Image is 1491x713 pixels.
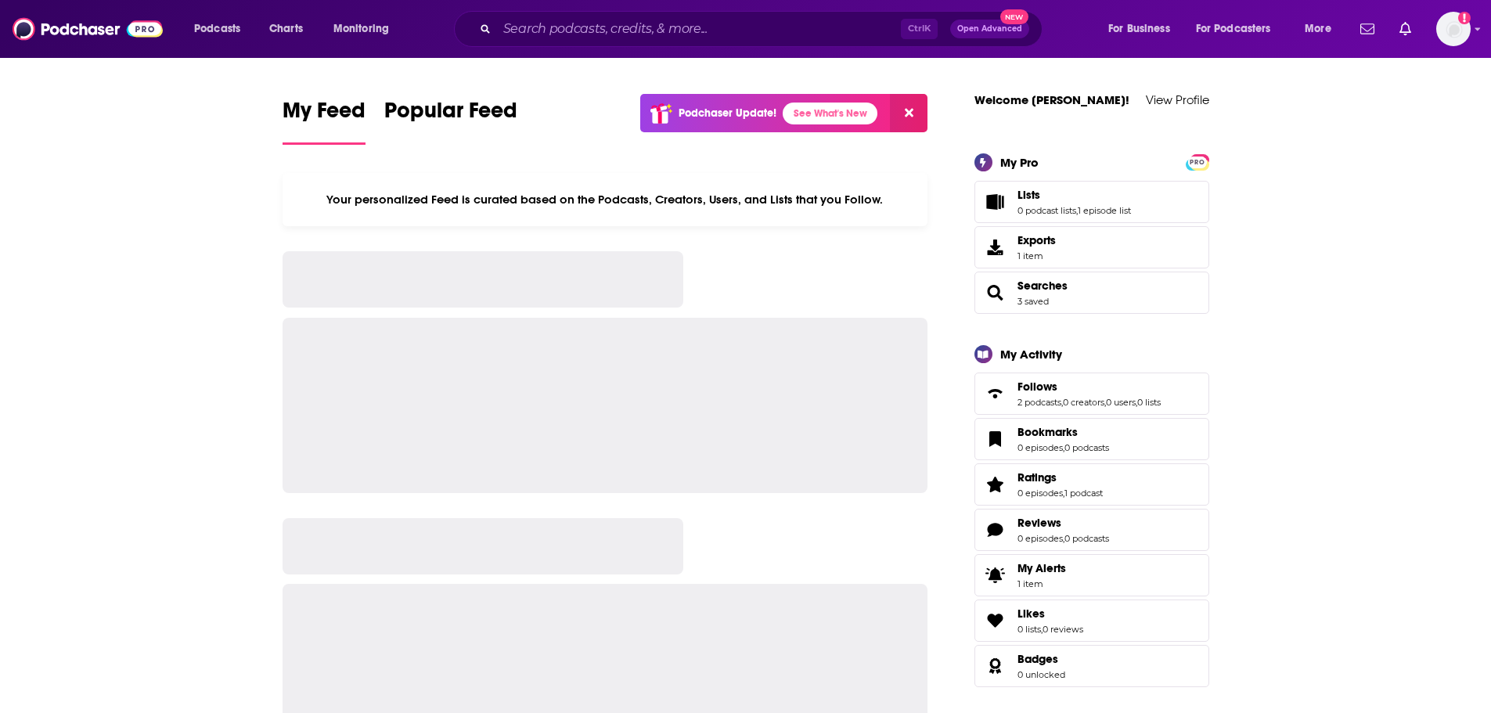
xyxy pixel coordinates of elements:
[1041,624,1043,635] span: ,
[1106,397,1136,408] a: 0 users
[283,97,366,133] span: My Feed
[901,19,938,39] span: Ctrl K
[1017,470,1057,484] span: Ratings
[1017,397,1061,408] a: 2 podcasts
[1097,16,1190,41] button: open menu
[1017,607,1045,621] span: Likes
[980,428,1011,450] a: Bookmarks
[974,509,1209,551] span: Reviews
[1064,488,1103,499] a: 1 podcast
[1017,516,1061,530] span: Reviews
[1017,233,1056,247] span: Exports
[1017,533,1063,544] a: 0 episodes
[322,16,409,41] button: open menu
[194,18,240,40] span: Podcasts
[783,103,877,124] a: See What's New
[497,16,901,41] input: Search podcasts, credits, & more...
[1017,188,1131,202] a: Lists
[1017,516,1109,530] a: Reviews
[1000,155,1039,170] div: My Pro
[1017,380,1057,394] span: Follows
[384,97,517,133] span: Popular Feed
[679,106,776,120] p: Podchaser Update!
[980,519,1011,541] a: Reviews
[1017,607,1083,621] a: Likes
[1017,578,1066,589] span: 1 item
[13,14,163,44] img: Podchaser - Follow, Share and Rate Podcasts
[1017,205,1076,216] a: 0 podcast lists
[974,645,1209,687] span: Badges
[974,226,1209,268] a: Exports
[1063,397,1104,408] a: 0 creators
[1063,533,1064,544] span: ,
[1188,157,1207,168] span: PRO
[1017,488,1063,499] a: 0 episodes
[1436,12,1471,46] button: Show profile menu
[1017,425,1078,439] span: Bookmarks
[1294,16,1351,41] button: open menu
[1017,380,1161,394] a: Follows
[1043,624,1083,635] a: 0 reviews
[974,272,1209,314] span: Searches
[1017,624,1041,635] a: 0 lists
[1436,12,1471,46] span: Logged in as Ashley_Beenen
[1000,9,1028,24] span: New
[1136,397,1137,408] span: ,
[384,97,517,145] a: Popular Feed
[1076,205,1078,216] span: ,
[974,463,1209,506] span: Ratings
[1017,470,1103,484] a: Ratings
[1354,16,1381,42] a: Show notifications dropdown
[1393,16,1417,42] a: Show notifications dropdown
[957,25,1022,33] span: Open Advanced
[974,554,1209,596] a: My Alerts
[1064,442,1109,453] a: 0 podcasts
[980,191,1011,213] a: Lists
[1017,561,1066,575] span: My Alerts
[1305,18,1331,40] span: More
[1104,397,1106,408] span: ,
[1017,652,1058,666] span: Badges
[283,173,928,226] div: Your personalized Feed is curated based on the Podcasts, Creators, Users, and Lists that you Follow.
[1078,205,1131,216] a: 1 episode list
[1017,652,1065,666] a: Badges
[1436,12,1471,46] img: User Profile
[1017,250,1056,261] span: 1 item
[974,92,1129,107] a: Welcome [PERSON_NAME]!
[1196,18,1271,40] span: For Podcasters
[1017,279,1068,293] a: Searches
[1061,397,1063,408] span: ,
[1017,669,1065,680] a: 0 unlocked
[469,11,1057,47] div: Search podcasts, credits, & more...
[974,418,1209,460] span: Bookmarks
[269,18,303,40] span: Charts
[980,610,1011,632] a: Likes
[1137,397,1161,408] a: 0 lists
[1064,533,1109,544] a: 0 podcasts
[950,20,1029,38] button: Open AdvancedNew
[1017,442,1063,453] a: 0 episodes
[1458,12,1471,24] svg: Add a profile image
[980,282,1011,304] a: Searches
[974,181,1209,223] span: Lists
[980,474,1011,495] a: Ratings
[980,655,1011,677] a: Badges
[974,373,1209,415] span: Follows
[1186,16,1294,41] button: open menu
[980,564,1011,586] span: My Alerts
[1063,488,1064,499] span: ,
[283,97,366,145] a: My Feed
[974,600,1209,642] span: Likes
[980,383,1011,405] a: Follows
[183,16,261,41] button: open menu
[1000,347,1062,362] div: My Activity
[1063,442,1064,453] span: ,
[1017,296,1049,307] a: 3 saved
[980,236,1011,258] span: Exports
[1188,155,1207,167] a: PRO
[1017,425,1109,439] a: Bookmarks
